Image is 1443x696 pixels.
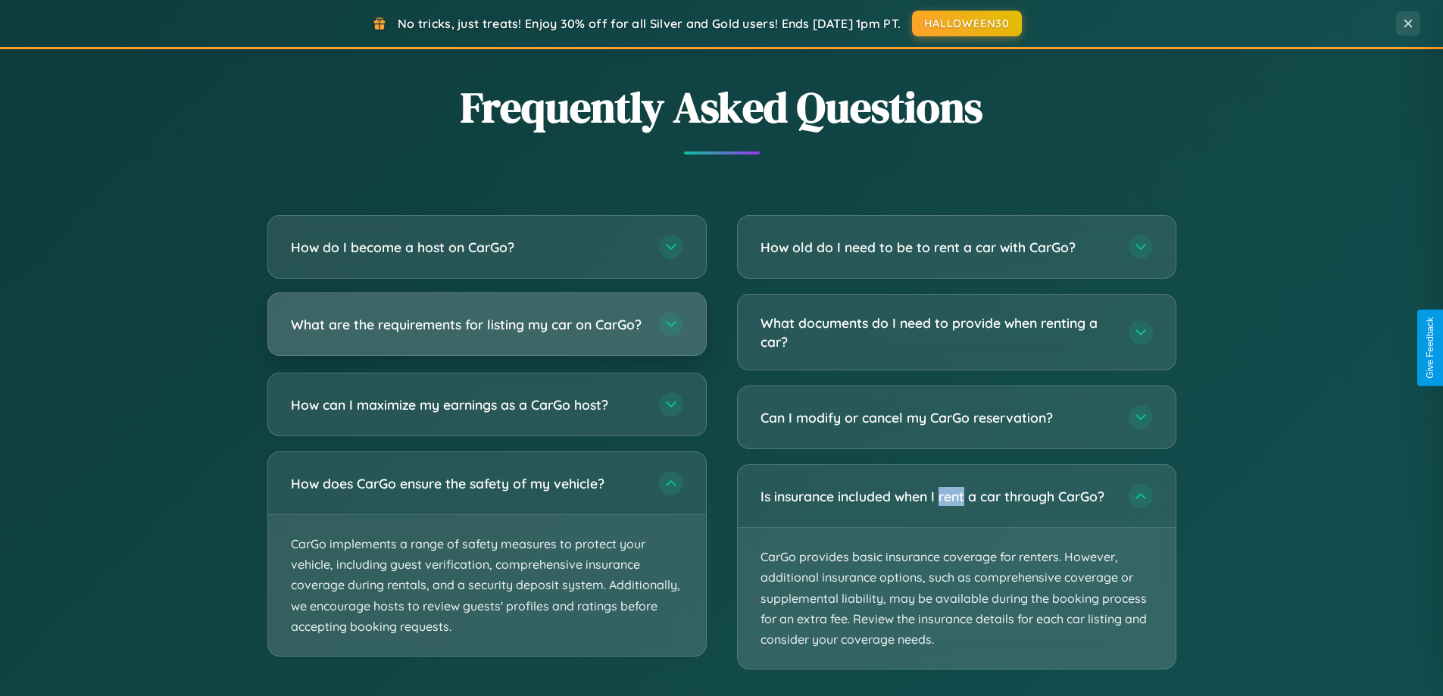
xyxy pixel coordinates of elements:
[268,515,706,656] p: CarGo implements a range of safety measures to protect your vehicle, including guest verification...
[291,238,644,257] h3: How do I become a host on CarGo?
[738,528,1176,669] p: CarGo provides basic insurance coverage for renters. However, additional insurance options, such ...
[761,487,1113,506] h3: Is insurance included when I rent a car through CarGo?
[761,238,1113,257] h3: How old do I need to be to rent a car with CarGo?
[291,315,644,334] h3: What are the requirements for listing my car on CarGo?
[761,408,1113,427] h3: Can I modify or cancel my CarGo reservation?
[291,395,644,414] h3: How can I maximize my earnings as a CarGo host?
[761,314,1113,351] h3: What documents do I need to provide when renting a car?
[912,11,1022,36] button: HALLOWEEN30
[267,78,1176,136] h2: Frequently Asked Questions
[1425,317,1435,379] div: Give Feedback
[291,474,644,493] h3: How does CarGo ensure the safety of my vehicle?
[398,16,901,31] span: No tricks, just treats! Enjoy 30% off for all Silver and Gold users! Ends [DATE] 1pm PT.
